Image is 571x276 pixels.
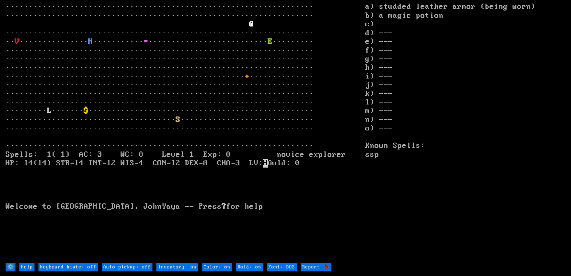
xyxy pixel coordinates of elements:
[365,3,565,262] stats: a) studded leather armor (being worn) b) a magic potion c) --- d) --- e) --- f) --- g) --- h) ---...
[88,37,93,46] font: H
[144,37,148,46] font: =
[19,263,34,271] input: Help
[267,263,297,271] input: Font: DOS
[301,263,331,271] input: Report 🐞
[222,202,226,211] b: ?
[245,72,249,81] font: +
[268,37,272,46] font: E
[263,159,268,168] mark: H
[15,37,19,46] font: V
[156,263,198,271] input: Inventory: on
[236,263,263,271] input: Bold: on
[38,263,98,271] input: Keyboard hints: off
[84,106,88,115] font: $
[102,263,152,271] input: Auto-pickup: off
[6,263,15,271] input: ⚙️
[176,115,180,124] font: S
[249,20,254,29] font: @
[47,106,52,115] font: L
[202,263,232,271] input: Color: on
[6,3,365,262] larn: ··································································· ·····························...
